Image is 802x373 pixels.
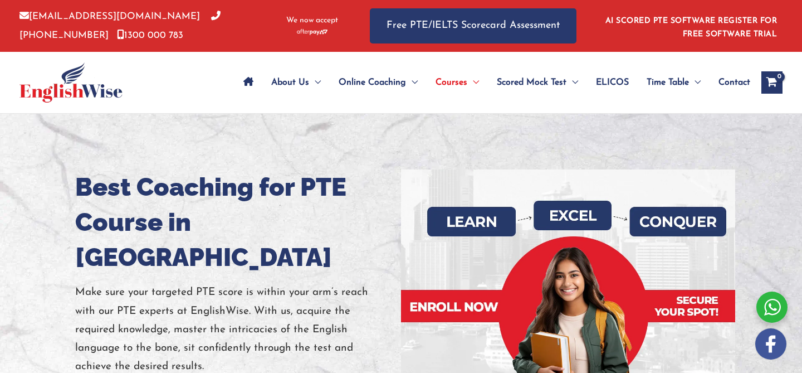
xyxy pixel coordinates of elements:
span: Menu Toggle [467,63,479,102]
img: Afterpay-Logo [297,29,327,35]
span: ELICOS [596,63,629,102]
span: We now accept [286,15,338,26]
img: cropped-ew-logo [19,62,123,103]
a: Online CoachingMenu Toggle [330,63,427,102]
a: ELICOS [587,63,638,102]
span: About Us [271,63,309,102]
nav: Site Navigation: Main Menu [234,63,750,102]
aside: Header Widget 1 [599,8,783,44]
span: Menu Toggle [566,63,578,102]
span: Contact [718,63,750,102]
span: Online Coaching [339,63,406,102]
span: Menu Toggle [406,63,418,102]
a: Contact [710,63,750,102]
a: 1300 000 783 [117,31,183,40]
a: Time TableMenu Toggle [638,63,710,102]
a: [PHONE_NUMBER] [19,12,221,40]
img: white-facebook.png [755,328,786,360]
a: AI SCORED PTE SOFTWARE REGISTER FOR FREE SOFTWARE TRIAL [605,17,777,38]
span: Scored Mock Test [497,63,566,102]
a: About UsMenu Toggle [262,63,330,102]
h1: Best Coaching for PTE Course in [GEOGRAPHIC_DATA] [75,169,393,275]
span: Menu Toggle [309,63,321,102]
a: View Shopping Cart, empty [761,71,783,94]
span: Menu Toggle [689,63,701,102]
span: Time Table [647,63,689,102]
a: [EMAIL_ADDRESS][DOMAIN_NAME] [19,12,200,21]
a: Free PTE/IELTS Scorecard Assessment [370,8,576,43]
span: Courses [436,63,467,102]
a: CoursesMenu Toggle [427,63,488,102]
a: Scored Mock TestMenu Toggle [488,63,587,102]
